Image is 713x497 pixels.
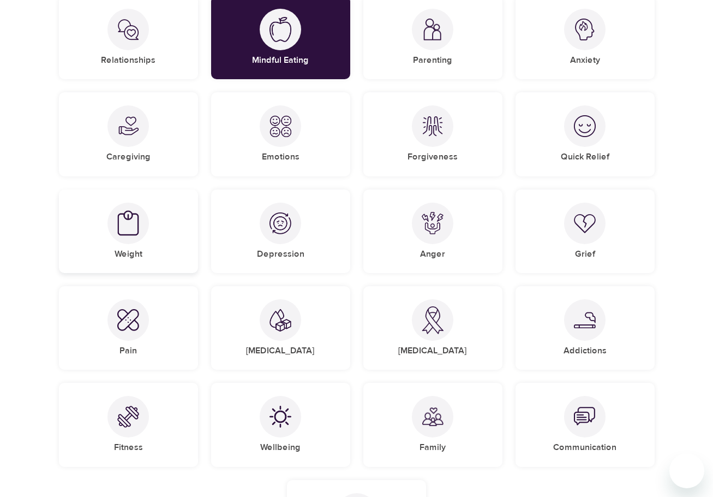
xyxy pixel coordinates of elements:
h5: Caregiving [106,151,151,163]
img: Fitness [117,406,139,428]
h5: Anxiety [570,55,600,66]
div: CommunicationCommunication [516,383,655,466]
img: Communication [574,406,596,428]
div: Diabetes[MEDICAL_DATA] [211,286,350,370]
img: Relationships [117,19,139,40]
img: Forgiveness [422,115,444,137]
img: Parenting [422,19,444,41]
div: WeightWeight [59,190,198,273]
h5: Weight [115,248,142,260]
h5: Addictions [564,345,607,357]
img: Weight [117,210,139,236]
img: Family [422,406,444,428]
img: Grief [574,214,596,233]
h5: Anger [420,248,445,260]
img: Emotions [269,115,291,137]
h5: Wellbeing [260,442,301,453]
h5: Fitness [114,442,143,453]
div: GriefGrief [516,190,655,273]
div: WellbeingWellbeing [211,383,350,466]
div: DepressionDepression [211,190,350,273]
img: Caregiving [117,115,139,137]
iframe: Button to launch messaging window [669,453,704,488]
h5: Grief [575,248,595,260]
img: Pain [117,309,139,331]
img: Diabetes [269,309,291,332]
div: Quick ReliefQuick Relief [516,92,655,176]
div: EmotionsEmotions [211,92,350,176]
h5: Depression [257,248,304,260]
h5: Forgiveness [408,151,458,163]
h5: Mindful Eating [252,55,309,66]
img: Depression [269,212,291,234]
div: FitnessFitness [59,383,198,466]
h5: Emotions [262,151,299,163]
div: AddictionsAddictions [516,286,655,370]
div: ForgivenessForgiveness [363,92,502,176]
h5: Pain [119,345,137,357]
div: Cancer[MEDICAL_DATA] [363,286,502,370]
div: CaregivingCaregiving [59,92,198,176]
img: Cancer [422,306,444,334]
h5: Communication [553,442,616,453]
div: PainPain [59,286,198,370]
img: Wellbeing [269,406,291,428]
img: Anger [422,212,444,234]
img: Quick Relief [574,115,596,137]
h5: Quick Relief [561,151,609,163]
img: Anxiety [574,19,596,40]
div: AngerAnger [363,190,502,273]
img: Addictions [574,312,596,328]
img: Mindful Eating [269,17,291,42]
div: FamilyFamily [363,383,502,466]
h5: [MEDICAL_DATA] [246,345,315,357]
h5: Relationships [101,55,155,66]
h5: Family [420,442,446,453]
h5: [MEDICAL_DATA] [398,345,467,357]
h5: Parenting [413,55,452,66]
